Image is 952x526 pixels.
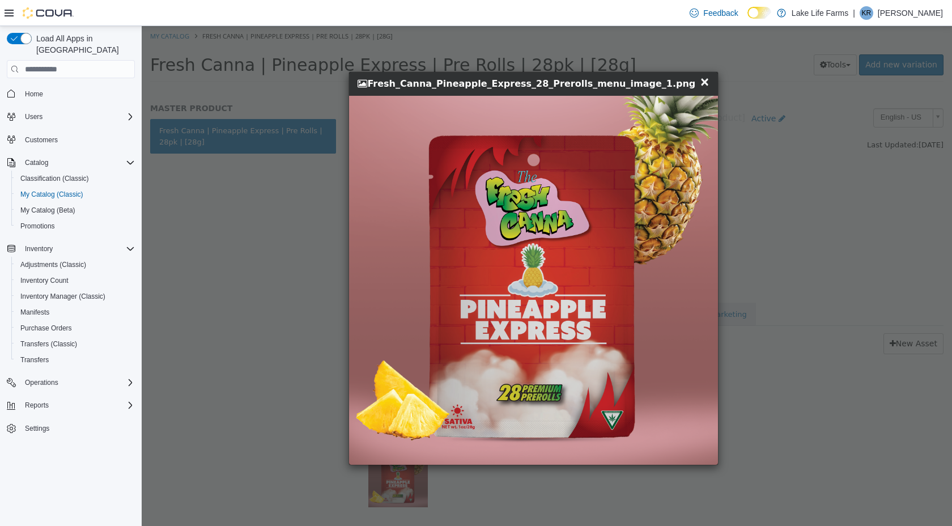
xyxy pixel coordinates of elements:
span: Home [20,86,135,100]
span: Promotions [16,219,135,233]
a: Settings [20,422,54,435]
span: Classification (Classic) [16,172,135,185]
span: Transfers (Classic) [16,337,135,351]
a: Inventory Manager (Classic) [16,290,110,303]
span: Inventory Manager (Classic) [16,290,135,303]
a: Purchase Orders [16,321,76,335]
button: Catalog [2,155,139,171]
button: Operations [20,376,63,389]
span: Settings [25,424,49,433]
div: Kate Rossow [860,6,873,20]
span: Operations [20,376,135,389]
button: Catalog [20,156,53,169]
button: Purchase Orders [11,320,139,336]
button: Customers [2,131,139,148]
button: Reports [2,397,139,413]
span: × [558,49,568,62]
span: Manifests [20,308,49,317]
p: | [853,6,855,20]
button: Settings [2,420,139,436]
button: Users [20,110,47,124]
span: My Catalog (Classic) [20,190,83,199]
button: Operations [2,375,139,391]
span: Transfers [16,353,135,367]
span: Inventory [20,242,135,256]
button: My Catalog (Beta) [11,202,139,218]
span: Users [20,110,135,124]
span: Promotions [20,222,55,231]
span: My Catalog (Classic) [16,188,135,201]
span: Classification (Classic) [20,174,89,183]
button: Transfers (Classic) [11,336,139,352]
button: Classification (Classic) [11,171,139,186]
span: Catalog [25,158,48,167]
a: My Catalog (Classic) [16,188,88,201]
span: Adjustments (Classic) [16,258,135,272]
span: Inventory Count [20,276,69,285]
a: Transfers [16,353,53,367]
span: Load All Apps in [GEOGRAPHIC_DATA] [32,33,135,56]
a: My Catalog (Beta) [16,203,80,217]
span: Purchase Orders [20,324,72,333]
span: Operations [25,378,58,387]
img: 4eed7605-26b9-43d6-a807-7ad3136f15a2 [207,70,576,439]
button: Inventory Manager (Classic) [11,289,139,304]
span: Settings [20,421,135,435]
a: Adjustments (Classic) [16,258,91,272]
a: Transfers (Classic) [16,337,82,351]
span: Transfers (Classic) [20,340,77,349]
span: Catalog [20,156,135,169]
button: Inventory Count [11,273,139,289]
nav: Complex example [7,80,135,466]
span: Customers [25,135,58,145]
a: Classification (Classic) [16,172,93,185]
span: Customers [20,133,135,147]
span: Reports [20,398,135,412]
span: My Catalog (Beta) [16,203,135,217]
button: Reports [20,398,53,412]
img: Cova [23,7,74,19]
p: Lake Life Farms [792,6,848,20]
span: Purchase Orders [16,321,135,335]
h4: Fresh_Canna_Pineapple_Express_28_Prerolls_menu_image_1.png [216,51,558,65]
a: Customers [20,133,62,147]
button: Adjustments (Classic) [11,257,139,273]
span: My Catalog (Beta) [20,206,75,215]
span: Users [25,112,42,121]
button: Promotions [11,218,139,234]
button: Home [2,85,139,101]
button: Manifests [11,304,139,320]
span: Reports [25,401,49,410]
p: [PERSON_NAME] [878,6,943,20]
button: Users [2,109,139,125]
button: Transfers [11,352,139,368]
a: Manifests [16,306,54,319]
span: Feedback [703,7,738,19]
span: Inventory Count [16,274,135,287]
a: Inventory Count [16,274,73,287]
button: Inventory [20,242,57,256]
span: Manifests [16,306,135,319]
span: Inventory Manager (Classic) [20,292,105,301]
span: Home [25,90,43,99]
span: Inventory [25,244,53,253]
span: KR [862,6,872,20]
a: Home [20,87,48,101]
a: Promotions [16,219,59,233]
span: Adjustments (Classic) [20,260,86,269]
a: Feedback [685,2,742,24]
button: My Catalog (Classic) [11,186,139,202]
input: Dark Mode [747,7,771,19]
span: Transfers [20,355,49,364]
button: Inventory [2,241,139,257]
